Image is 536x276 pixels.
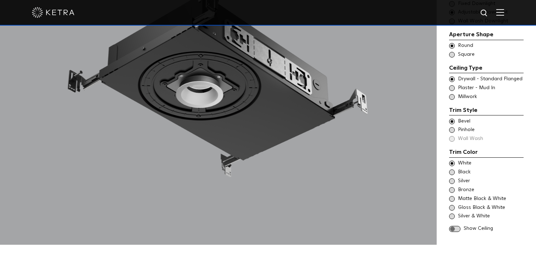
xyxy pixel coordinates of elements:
div: Trim Style [449,106,524,116]
span: Black [458,169,523,176]
span: Bronze [458,186,523,194]
span: Millwork [458,93,523,101]
img: search icon [480,9,489,18]
span: Gloss Black & White [458,204,523,211]
span: Square [458,51,523,58]
div: Ceiling Type [449,64,524,74]
span: Round [458,42,523,49]
div: Trim Color [449,148,524,158]
img: ketra-logo-2019-white [32,7,74,18]
span: Silver [458,178,523,185]
div: Aperture Shape [449,30,524,40]
span: Plaster - Mud In [458,85,523,92]
span: Show Ceiling [464,225,524,232]
span: White [458,160,523,167]
span: Pinhole [458,126,523,134]
span: Silver & White [458,213,523,220]
img: Hamburger%20Nav.svg [496,9,504,16]
span: Drywall - Standard Flanged [458,76,523,83]
span: Matte Black & White [458,195,523,202]
span: Bevel [458,118,523,125]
